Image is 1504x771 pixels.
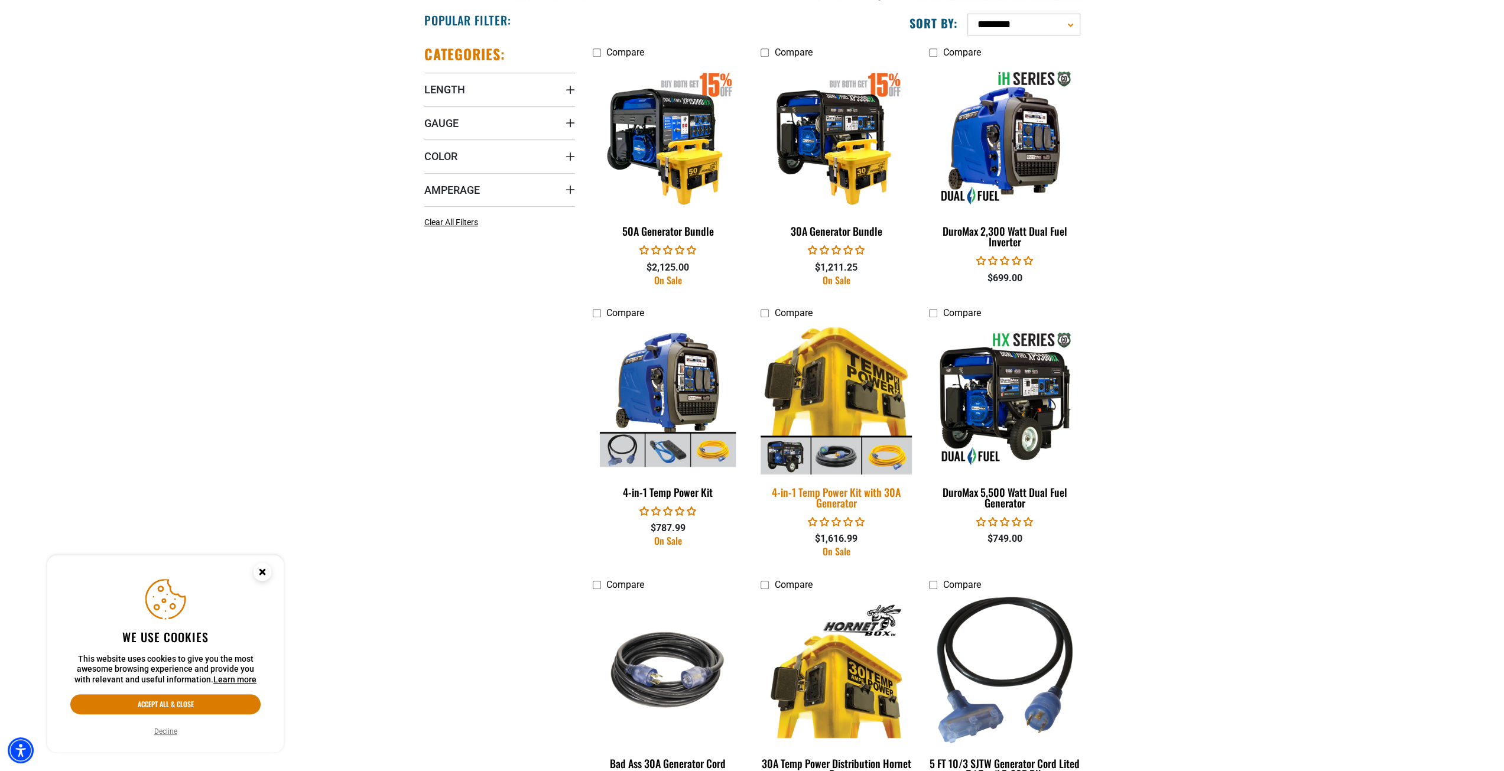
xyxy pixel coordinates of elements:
[762,602,911,738] img: 30A Temp Power Distribution Hornet Box
[593,70,742,206] img: 50A Generator Bundle
[639,245,696,256] span: 0.00 stars
[424,73,575,106] summary: Length
[761,546,911,556] div: On Sale
[593,64,743,243] a: 50A Generator Bundle 50A Generator Bundle
[606,47,644,58] span: Compare
[929,226,1080,247] div: DuroMax 2,300 Watt Dual Fuel Inverter
[774,579,812,590] span: Compare
[70,654,261,685] p: This website uses cookies to give you the most awesome browsing experience and provide you with r...
[774,307,812,318] span: Compare
[929,271,1080,285] div: $699.00
[424,139,575,173] summary: Color
[424,217,478,227] span: Clear All Filters
[424,12,511,28] h2: Popular Filter:
[424,149,457,163] span: Color
[976,255,1033,266] span: 0.00 stars
[930,330,1079,466] img: DuroMax 5,500 Watt Dual Fuel Generator
[593,275,743,285] div: On Sale
[753,323,919,474] img: 4-in-1 Temp Power Kit with 30A Generator
[774,47,812,58] span: Compare
[593,536,743,545] div: On Sale
[929,532,1080,546] div: $749.00
[761,261,911,275] div: $1,211.25
[213,675,256,684] a: This website uses cookies to give you the most awesome browsing experience and provide you with r...
[70,629,261,645] h2: We use cookies
[762,70,911,206] img: 30A Generator Bundle
[808,516,865,528] span: 0.00 stars
[593,325,743,505] a: 4-in-1 Temp Power Kit 4-in-1 Temp Power Kit
[424,173,575,206] summary: Amperage
[761,275,911,285] div: On Sale
[761,64,911,243] a: 30A Generator Bundle 30A Generator Bundle
[929,64,1080,254] a: DuroMax 2,300 Watt Dual Fuel Inverter DuroMax 2,300 Watt Dual Fuel Inverter
[976,516,1033,528] span: 0.00 stars
[424,216,483,229] a: Clear All Filters
[8,737,34,763] div: Accessibility Menu
[593,602,742,738] img: black
[47,555,284,753] aside: Cookie Consent
[606,307,644,318] span: Compare
[593,758,743,769] div: Bad Ass 30A Generator Cord
[943,307,980,318] span: Compare
[593,226,743,236] div: 50A Generator Bundle
[808,245,865,256] span: 0.00 stars
[424,116,459,130] span: Gauge
[761,325,911,515] a: 4-in-1 Temp Power Kit with 30A Generator 4-in-1 Temp Power Kit with 30A Generator
[761,487,911,508] div: 4-in-1 Temp Power Kit with 30A Generator
[929,487,1080,508] div: DuroMax 5,500 Watt Dual Fuel Generator
[639,506,696,517] span: 0.00 stars
[593,521,743,535] div: $787.99
[70,694,261,714] button: Accept all & close
[424,106,575,139] summary: Gauge
[930,70,1079,206] img: DuroMax 2,300 Watt Dual Fuel Inverter
[424,183,480,197] span: Amperage
[151,726,181,737] button: Decline
[593,261,743,275] div: $2,125.00
[593,487,743,497] div: 4-in-1 Temp Power Kit
[241,555,284,592] button: Close this option
[929,325,1080,515] a: DuroMax 5,500 Watt Dual Fuel Generator DuroMax 5,500 Watt Dual Fuel Generator
[761,226,911,236] div: 30A Generator Bundle
[424,83,465,96] span: Length
[943,579,980,590] span: Compare
[943,47,980,58] span: Compare
[424,45,506,63] h2: Categories:
[930,597,1079,744] img: 5 FT 10/3 SJTW Generator Cord Lited Tri Tap/L5-30P Blk
[593,330,742,466] img: 4-in-1 Temp Power Kit
[606,579,644,590] span: Compare
[909,15,958,31] label: Sort by:
[761,532,911,546] div: $1,616.99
